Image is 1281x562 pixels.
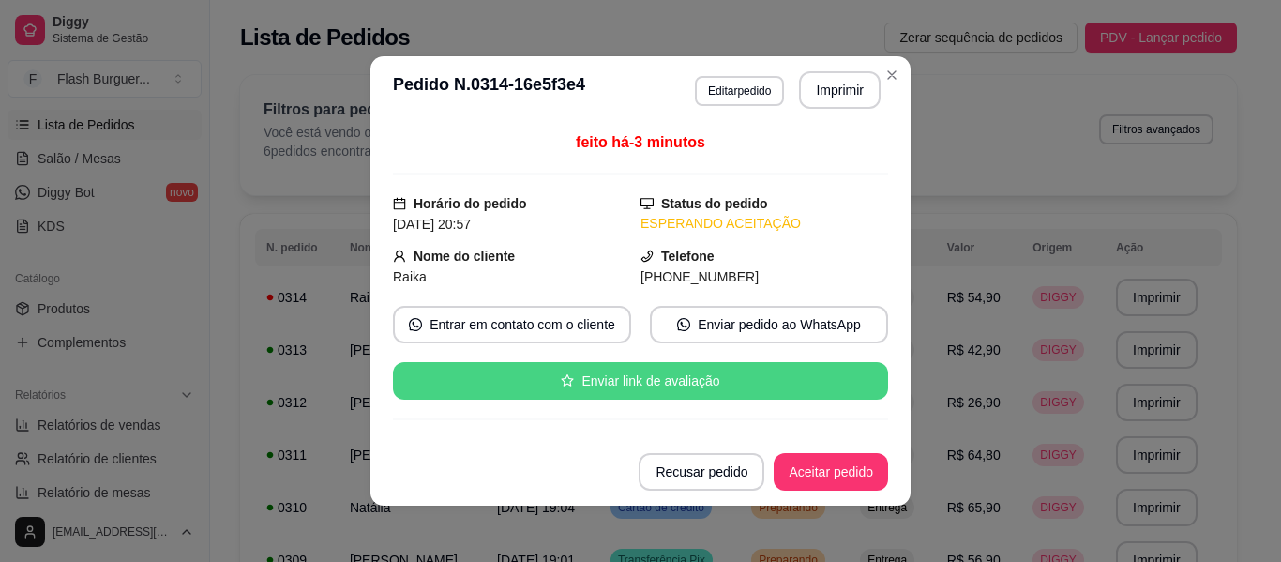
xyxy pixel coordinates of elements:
strong: Nome do cliente [414,249,515,264]
button: whats-appEnviar pedido ao WhatsApp [650,306,888,343]
span: [PHONE_NUMBER] [640,269,759,284]
button: whats-appEntrar em contato com o cliente [393,306,631,343]
button: Recusar pedido [639,453,764,491]
button: Imprimir [799,71,881,109]
span: feito há -3 minutos [576,134,705,150]
strong: Telefone [661,249,715,264]
span: calendar [393,197,406,210]
button: Close [877,60,907,90]
button: Aceitar pedido [774,453,888,491]
span: Raika [393,269,427,284]
button: Editarpedido [695,76,784,106]
span: [DATE] 20:57 [393,217,471,232]
button: starEnviar link de avaliação [393,362,888,400]
span: whats-app [677,318,690,331]
span: star [561,374,574,387]
span: whats-app [409,318,422,331]
strong: Status do pedido [661,196,768,211]
span: desktop [640,197,654,210]
span: user [393,250,406,263]
strong: Horário do pedido [414,196,527,211]
h3: Pedido N. 0314-16e5f3e4 [393,71,585,109]
span: phone [640,250,654,263]
div: ESPERANDO ACEITAÇÃO [640,214,888,234]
